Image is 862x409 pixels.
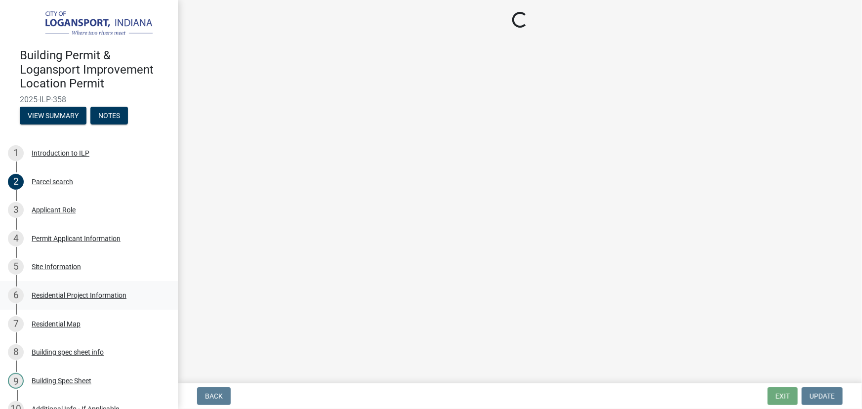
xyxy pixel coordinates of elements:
[90,112,128,120] wm-modal-confirm: Notes
[8,287,24,303] div: 6
[8,373,24,389] div: 9
[20,95,158,104] span: 2025-ILP-358
[20,10,162,38] img: City of Logansport, Indiana
[20,48,170,91] h4: Building Permit & Logansport Improvement Location Permit
[8,202,24,218] div: 3
[32,292,126,299] div: Residential Project Information
[8,344,24,360] div: 8
[32,263,81,270] div: Site Information
[205,392,223,400] span: Back
[32,377,91,384] div: Building Spec Sheet
[32,206,76,213] div: Applicant Role
[8,259,24,275] div: 5
[768,387,798,405] button: Exit
[20,107,86,124] button: View Summary
[90,107,128,124] button: Notes
[197,387,231,405] button: Back
[32,235,121,242] div: Permit Applicant Information
[32,150,89,157] div: Introduction to ILP
[8,231,24,246] div: 4
[32,178,73,185] div: Parcel search
[810,392,835,400] span: Update
[8,145,24,161] div: 1
[20,112,86,120] wm-modal-confirm: Summary
[802,387,843,405] button: Update
[8,316,24,332] div: 7
[8,174,24,190] div: 2
[32,321,81,327] div: Residential Map
[32,349,104,356] div: Building spec sheet info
